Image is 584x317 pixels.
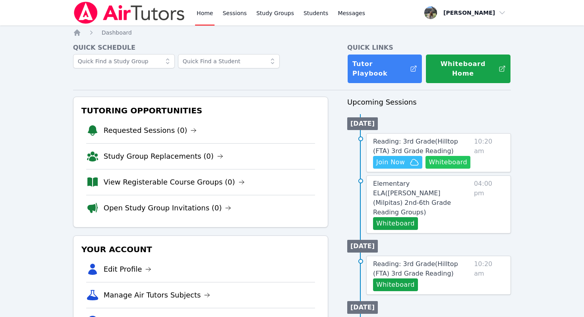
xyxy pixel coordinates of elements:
a: Edit Profile [104,264,152,275]
span: Reading: 3rd Grade ( Hilltop (FTA) 3rd Grade Reading ) [373,138,458,155]
a: Study Group Replacements (0) [104,151,223,162]
span: 04:00 pm [474,179,504,230]
button: Join Now [373,156,422,169]
a: Open Study Group Invitations (0) [104,202,232,214]
span: Dashboard [102,29,132,36]
a: Tutor Playbook [347,54,422,84]
h4: Quick Links [347,43,511,53]
a: Elementary ELA([PERSON_NAME] (Milpitas) 2nd-6th Grade Reading Groups) [373,179,471,217]
button: Whiteboard Home [425,54,511,84]
li: [DATE] [347,240,378,253]
span: Join Now [376,158,405,167]
a: Reading: 3rd Grade(Hilltop (FTA) 3rd Grade Reading) [373,259,471,278]
li: [DATE] [347,301,378,314]
span: Elementary ELA ( [PERSON_NAME] (Milpitas) 2nd-6th Grade Reading Groups ) [373,180,451,216]
h3: Upcoming Sessions [347,97,511,108]
span: Reading: 3rd Grade ( Hilltop (FTA) 3rd Grade Reading ) [373,260,458,277]
li: [DATE] [347,117,378,130]
span: 10:20 am [474,137,504,169]
h4: Quick Schedule [73,43,328,53]
button: Whiteboard [425,156,470,169]
span: 10:20 am [474,259,504,291]
h3: Your Account [80,242,321,257]
input: Quick Find a Student [178,54,280,68]
span: Messages [338,9,365,17]
a: View Registerable Course Groups (0) [104,177,245,188]
button: Whiteboard [373,217,418,230]
input: Quick Find a Study Group [73,54,175,68]
a: Requested Sessions (0) [104,125,197,136]
button: Whiteboard [373,278,418,291]
a: Reading: 3rd Grade(Hilltop (FTA) 3rd Grade Reading) [373,137,471,156]
a: Manage Air Tutors Subjects [104,290,211,301]
nav: Breadcrumb [73,29,511,37]
img: Air Tutors [73,2,186,24]
a: Dashboard [102,29,132,37]
h3: Tutoring Opportunities [80,103,321,118]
